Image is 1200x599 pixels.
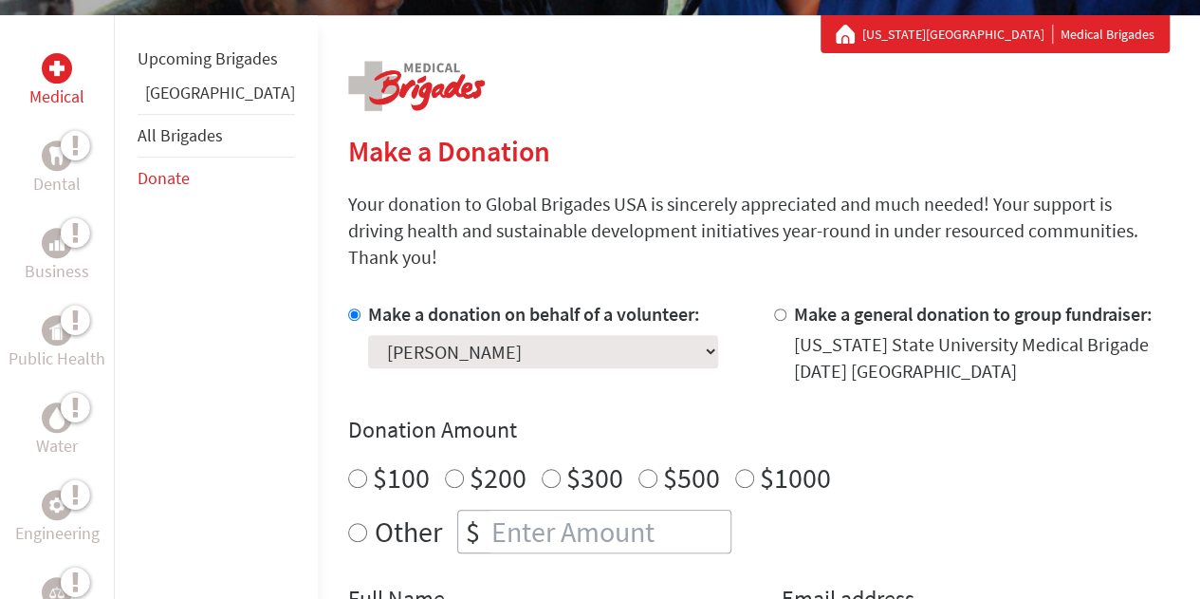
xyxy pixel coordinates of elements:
p: Medical [29,84,84,110]
div: Engineering [42,490,72,520]
div: Dental [42,140,72,171]
a: EngineeringEngineering [15,490,100,547]
p: Water [36,433,78,459]
img: Medical [49,61,65,76]
a: [GEOGRAPHIC_DATA] [145,82,295,103]
img: Water [49,406,65,428]
p: Public Health [9,346,105,372]
div: Medical [42,53,72,84]
p: Dental [33,171,81,197]
li: All Brigades [138,114,295,158]
p: Your donation to Global Brigades USA is sincerely appreciated and much needed! Your support is dr... [348,191,1170,271]
input: Enter Amount [488,511,730,552]
label: $200 [470,459,526,496]
label: $100 [373,459,430,496]
li: Guatemala [138,80,295,114]
a: MedicalMedical [29,53,84,110]
label: Other [375,510,442,553]
div: Public Health [42,315,72,346]
div: Medical Brigades [836,25,1154,44]
a: DentalDental [33,140,81,197]
img: Public Health [49,321,65,340]
div: [US_STATE] State University Medical Brigade [DATE] [GEOGRAPHIC_DATA] [794,331,1170,384]
p: Business [25,258,89,285]
a: WaterWater [36,402,78,459]
li: Donate [138,158,295,199]
label: $1000 [760,459,831,496]
div: Water [42,402,72,433]
img: Engineering [49,497,65,513]
div: Business [42,228,72,258]
label: Make a general donation to group fundraiser: [794,302,1153,326]
li: Upcoming Brigades [138,38,295,80]
label: $300 [566,459,623,496]
img: logo-medical.png [348,61,485,111]
img: Legal Empowerment [49,587,65,598]
h4: Donation Amount [348,415,1170,445]
a: Public HealthPublic Health [9,315,105,372]
img: Business [49,235,65,251]
a: BusinessBusiness [25,228,89,285]
img: Dental [49,146,65,164]
h2: Make a Donation [348,134,1170,168]
a: All Brigades [138,124,223,146]
div: $ [458,511,488,552]
label: $500 [663,459,720,496]
a: [US_STATE][GEOGRAPHIC_DATA] [862,25,1053,44]
a: Donate [138,167,190,189]
p: Engineering [15,520,100,547]
label: Make a donation on behalf of a volunteer: [368,302,700,326]
a: Upcoming Brigades [138,47,278,69]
